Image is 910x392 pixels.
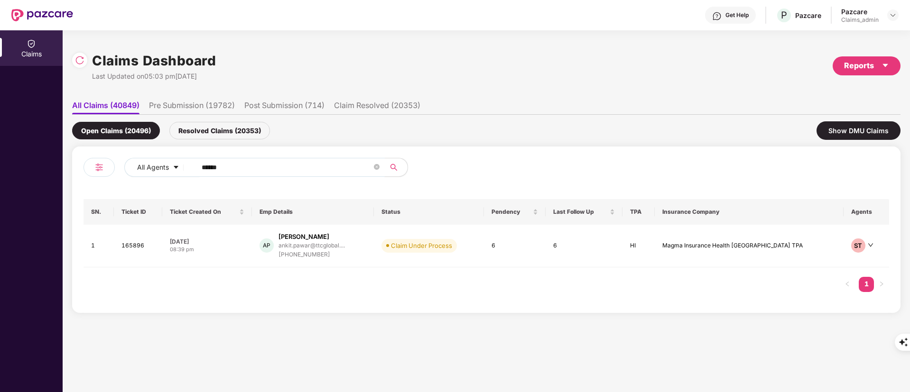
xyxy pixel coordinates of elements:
button: left [840,277,855,292]
span: Ticket Created On [170,208,237,216]
span: All Agents [137,162,169,173]
div: Get Help [725,11,749,19]
li: 1 [859,277,874,292]
div: [PERSON_NAME] [279,232,329,241]
span: left [845,281,850,287]
img: New Pazcare Logo [11,9,73,21]
img: svg+xml;base64,PHN2ZyB4bWxucz0iaHR0cDovL3d3dy53My5vcmcvMjAwMC9zdmciIHdpZHRoPSIyNCIgaGVpZ2h0PSIyNC... [93,162,105,173]
span: P [781,9,787,21]
th: Last Follow Up [546,199,622,225]
th: Agents [844,199,889,225]
span: caret-down [173,164,179,172]
span: right [879,281,884,287]
span: caret-down [882,62,889,69]
button: search [384,158,408,177]
img: svg+xml;base64,PHN2ZyBpZD0iRHJvcGRvd24tMzJ4MzIiIHhtbG5zPSJodHRwOi8vd3d3LnczLm9yZy8yMDAwL3N2ZyIgd2... [889,11,897,19]
th: SN. [84,199,114,225]
span: close-circle [374,164,380,170]
li: Previous Page [840,277,855,292]
div: [DATE] [170,237,244,246]
img: svg+xml;base64,PHN2ZyBpZD0iQ2xhaW0iIHhtbG5zPSJodHRwOi8vd3d3LnczLm9yZy8yMDAwL3N2ZyIgd2lkdGg9IjIwIi... [27,39,36,48]
div: Reports [844,60,889,72]
button: right [874,277,889,292]
td: 1 [84,225,114,267]
h1: Claims Dashboard [92,50,216,71]
td: 6 [546,225,622,267]
li: Claim Resolved (20353) [334,100,420,114]
li: Post Submission (714) [244,100,325,114]
span: Last Follow Up [553,208,608,216]
span: search [384,164,403,171]
div: Resolved Claims (20353) [169,122,270,139]
th: TPA [622,199,655,225]
img: svg+xml;base64,PHN2ZyBpZD0iUmVsb2FkLTMyeDMyIiB4bWxucz0iaHR0cDovL3d3dy53My5vcmcvMjAwMC9zdmciIHdpZH... [75,55,84,65]
div: Pazcare [841,7,879,16]
div: ankit.pawar@ttcglobal.... [279,242,345,248]
span: Pendency [492,208,531,216]
div: Claim Under Process [391,241,452,250]
div: Pazcare [795,11,821,20]
td: Magma Insurance Health [GEOGRAPHIC_DATA] TPA [655,225,844,267]
div: Last Updated on 05:03 pm[DATE] [92,71,216,82]
td: 165896 [114,225,162,267]
th: Ticket Created On [162,199,251,225]
th: Status [374,199,484,225]
a: 1 [859,277,874,291]
th: Insurance Company [655,199,844,225]
button: All Agentscaret-down [124,158,200,177]
div: Open Claims (20496) [72,122,160,139]
div: [PHONE_NUMBER] [279,250,345,259]
li: Next Page [874,277,889,292]
div: AP [260,238,274,253]
span: down [868,242,873,248]
div: Claims_admin [841,16,879,24]
div: ST [851,238,865,253]
th: Ticket ID [114,199,162,225]
td: 6 [484,225,546,267]
div: 08:39 pm [170,246,244,254]
li: All Claims (40849) [72,100,139,114]
img: svg+xml;base64,PHN2ZyBpZD0iSGVscC0zMngzMiIgeG1sbnM9Imh0dHA6Ly93d3cudzMub3JnLzIwMDAvc3ZnIiB3aWR0aD... [712,11,722,21]
th: Emp Details [252,199,374,225]
td: HI [622,225,655,267]
div: Show DMU Claims [817,121,901,140]
span: close-circle [374,163,380,172]
li: Pre Submission (19782) [149,100,235,114]
th: Pendency [484,199,546,225]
